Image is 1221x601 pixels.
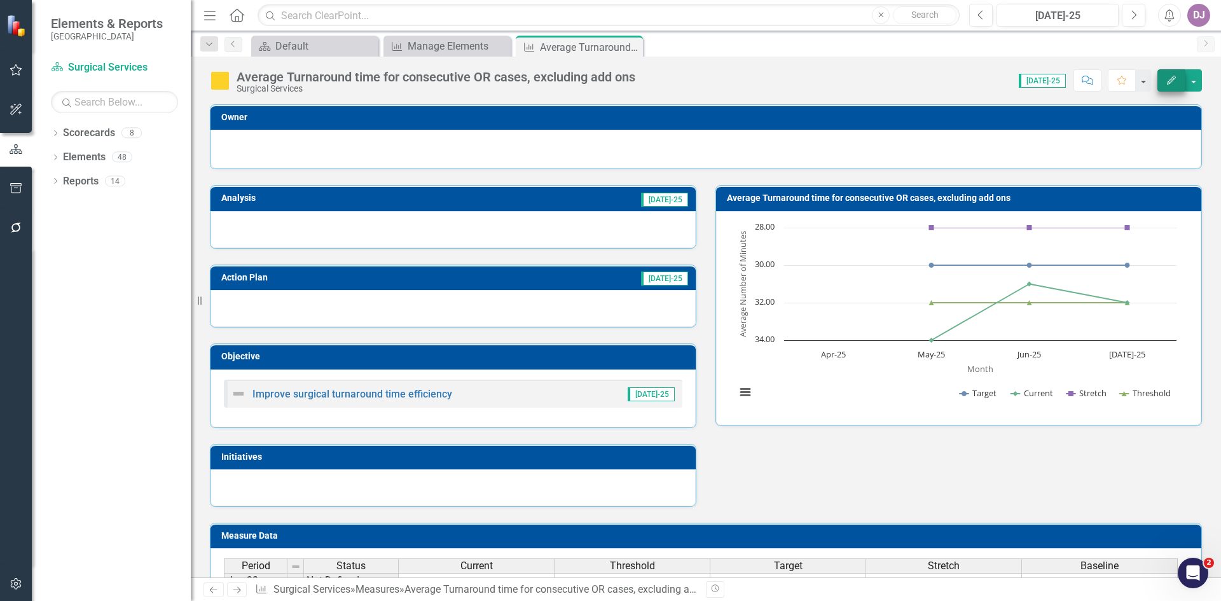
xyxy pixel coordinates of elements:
[221,193,416,203] h3: Analysis
[641,272,688,286] span: [DATE]-25
[51,60,178,75] a: Surgical Services
[1019,74,1066,88] span: [DATE]-25
[1120,387,1171,399] button: Show Threshold
[221,113,1195,122] h3: Owner
[755,333,775,345] text: 34.00
[255,583,696,597] div: » »
[929,225,934,230] path: May-25, 28. Stretch.
[121,128,142,139] div: 8
[1027,281,1032,286] path: Jun-25, 31. Current.
[387,38,507,54] a: Manage Elements
[774,560,803,572] span: Target
[928,560,960,572] span: Stretch
[51,91,178,113] input: Search Below...
[63,174,99,189] a: Reports
[997,4,1119,27] button: [DATE]-25
[51,31,163,41] small: [GEOGRAPHIC_DATA]
[291,562,301,572] img: 8DAGhfEEPCf229AAAAAElFTkSuQmCC
[1125,300,1130,305] path: Jul-25, 32. Current.
[628,387,675,401] span: [DATE]-25
[242,560,270,572] span: Period
[918,349,945,360] text: May-25
[540,39,640,55] div: Average Turnaround time for consecutive OR cases, excluding add ons
[254,38,375,54] a: Default
[275,38,375,54] div: Default
[1080,560,1119,572] span: Baseline
[755,296,775,307] text: 32.00
[336,560,366,572] span: Status
[737,231,748,337] text: Average Number of Minutes
[1109,349,1145,360] text: [DATE]-25
[460,560,493,572] span: Current
[404,583,720,595] div: Average Turnaround time for consecutive OR cases, excluding add ons
[112,152,132,163] div: 48
[755,258,775,270] text: 30.00
[221,273,451,282] h3: Action Plan
[641,193,688,207] span: [DATE]-25
[755,221,775,232] text: 28.00
[729,221,1183,412] svg: Interactive chart
[736,383,754,401] button: View chart menu, Chart
[727,193,1195,203] h3: Average Turnaround time for consecutive OR cases, excluding add ons
[1066,387,1107,399] button: Show Stretch
[237,70,635,84] div: Average Turnaround time for consecutive OR cases, excluding add ons
[221,452,689,462] h3: Initiatives
[237,84,635,93] div: Surgical Services
[1178,558,1208,588] iframe: Intercom live chat
[408,38,507,54] div: Manage Elements
[1027,263,1032,268] path: Jun-25, 30. Target.
[610,560,655,572] span: Threshold
[355,583,399,595] a: Measures
[51,16,163,31] span: Elements & Reports
[833,263,1129,268] g: Target, line 1 of 4 with 4 data points.
[911,10,939,20] span: Search
[221,352,689,361] h3: Objective
[729,221,1188,412] div: Chart. Highcharts interactive chart.
[967,363,993,375] text: Month
[929,300,934,305] path: May-25, 32. Threshold.
[1027,300,1032,305] path: Jun-25, 32. Threshold.
[1011,387,1053,399] button: Show Current
[258,4,960,27] input: Search ClearPoint...
[929,338,934,343] path: May-25, 34. Current.
[960,387,997,399] button: Show Target
[105,176,125,186] div: 14
[273,583,350,595] a: Surgical Services
[821,349,846,360] text: Apr-25
[1125,225,1130,230] path: Jul-25, 28. Stretch.
[1001,8,1114,24] div: [DATE]-25
[63,150,106,165] a: Elements
[6,15,29,37] img: ClearPoint Strategy
[210,71,230,91] img: Hitting Threshold
[929,263,934,268] path: May-25, 30. Target.
[833,225,1129,230] g: Stretch, line 3 of 4 with 4 data points.
[231,386,246,401] img: Not Defined
[1187,4,1210,27] button: DJ
[1016,349,1041,360] text: Jun-25
[1027,225,1032,230] path: Jun-25, 28. Stretch.
[1204,558,1214,568] span: 2
[252,388,452,400] a: Improve surgical turnaround time efficiency
[221,531,1195,541] h3: Measure Data
[63,126,115,141] a: Scorecards
[1125,263,1130,268] path: Jul-25, 30. Target.
[893,6,956,24] button: Search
